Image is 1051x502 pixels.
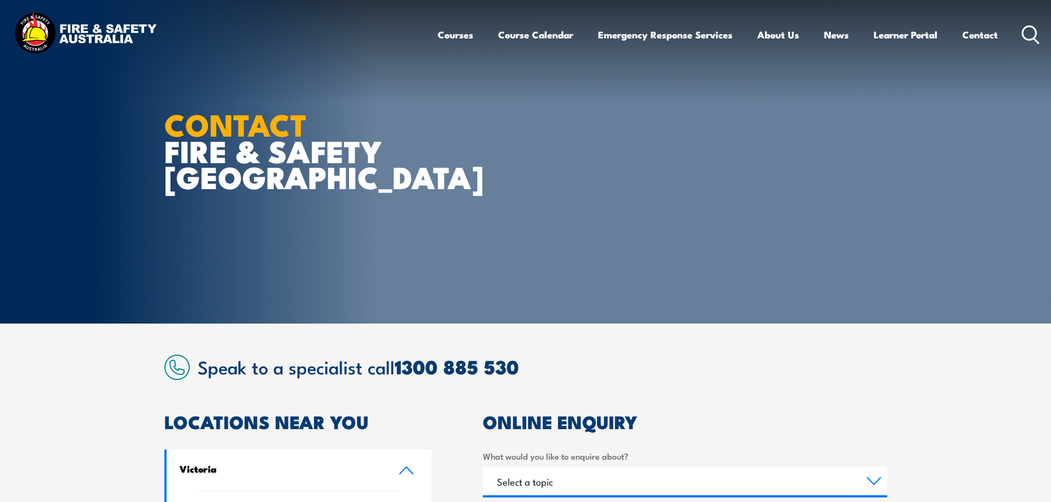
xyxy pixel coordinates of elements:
h2: ONLINE ENQUIRY [483,413,887,429]
a: Victoria [167,449,432,491]
a: Learner Portal [874,20,937,50]
h2: Speak to a specialist call [198,356,887,377]
strong: CONTACT [164,100,307,147]
h1: FIRE & SAFETY [GEOGRAPHIC_DATA] [164,111,443,190]
a: Emergency Response Services [598,20,732,50]
a: Course Calendar [498,20,573,50]
a: Courses [438,20,473,50]
a: News [824,20,849,50]
a: 1300 885 530 [395,351,519,381]
label: What would you like to enquire about? [483,449,887,462]
a: About Us [757,20,799,50]
h4: Victoria [180,462,382,475]
h2: LOCATIONS NEAR YOU [164,413,432,429]
a: Contact [962,20,998,50]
